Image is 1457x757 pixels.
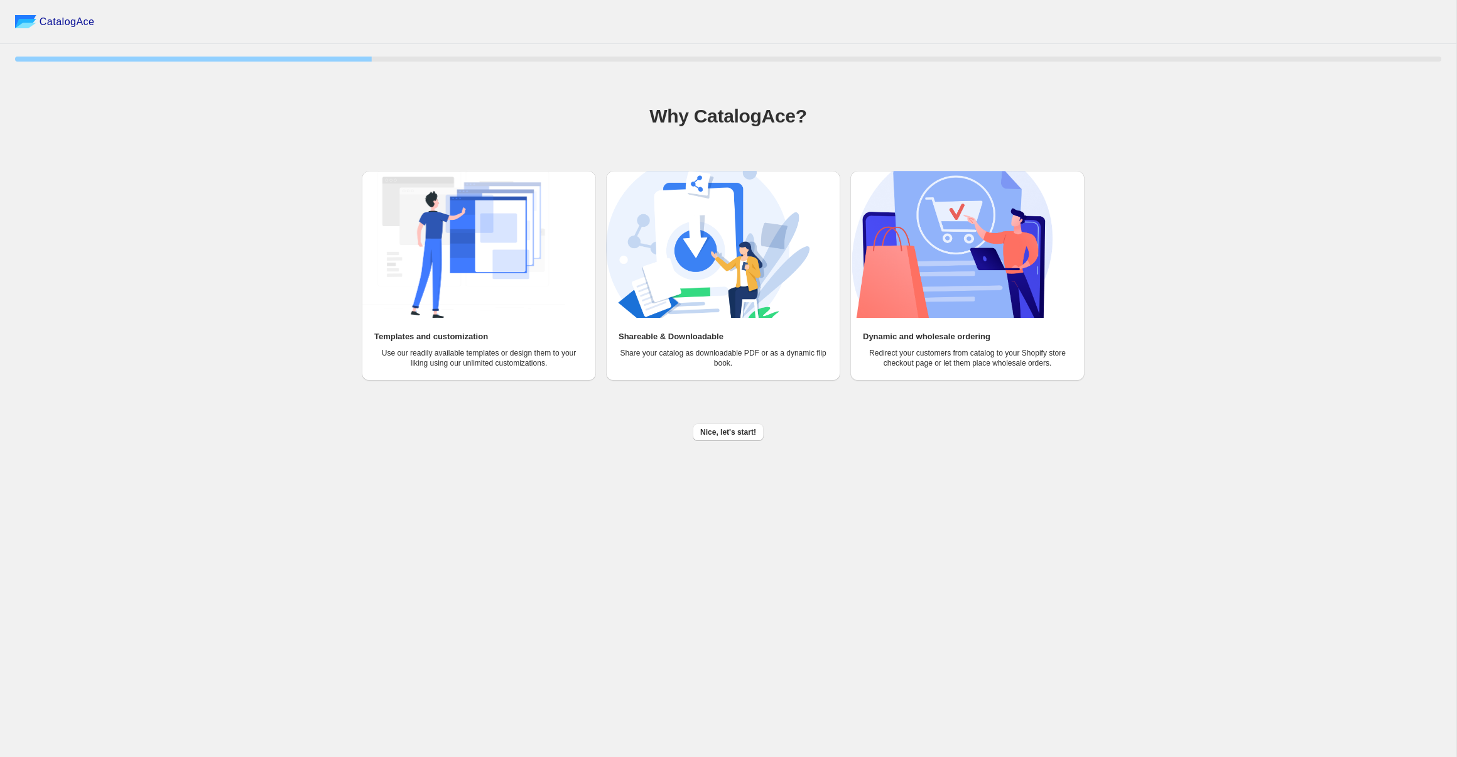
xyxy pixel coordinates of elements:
p: Redirect your customers from catalog to your Shopify store checkout page or let them place wholes... [863,348,1072,368]
p: Use our readily available templates or design them to your liking using our unlimited customizati... [374,348,583,368]
img: catalog ace [15,15,36,28]
span: CatalogAce [40,16,95,28]
img: Templates and customization [362,171,565,318]
img: Dynamic and wholesale ordering [850,171,1054,318]
span: Nice, let's start! [700,427,756,437]
img: Shareable & Downloadable [606,171,810,318]
button: Nice, let's start! [693,423,764,441]
h1: Why CatalogAce? [15,104,1441,129]
h2: Templates and customization [374,330,488,343]
p: Share your catalog as downloadable PDF or as a dynamic flip book. [619,348,828,368]
h2: Dynamic and wholesale ordering [863,330,990,343]
h2: Shareable & Downloadable [619,330,723,343]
